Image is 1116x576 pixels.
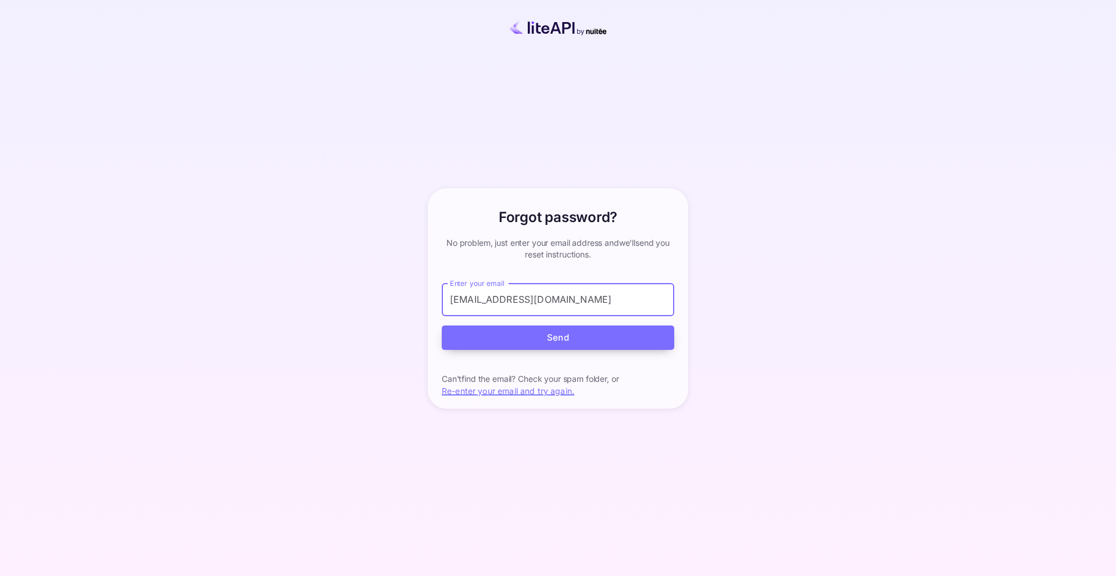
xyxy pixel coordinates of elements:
[442,386,574,396] a: Re-enter your email and try again.
[499,207,617,228] h6: Forgot password?
[491,19,625,35] img: liteapi
[442,237,674,260] p: No problem, just enter your email address and we'll send you reset instructions.
[450,278,505,288] label: Enter your email
[442,373,674,385] p: Can't find the email? Check your spam folder, or
[442,325,674,350] button: Send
